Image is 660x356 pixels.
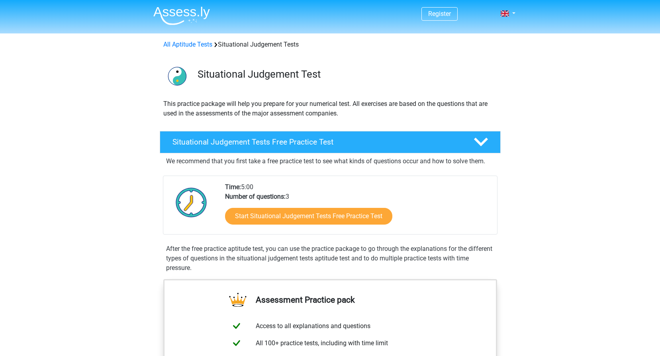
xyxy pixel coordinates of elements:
[163,244,497,273] div: After the free practice aptitude test, you can use the practice package to go through the explana...
[160,59,194,93] img: situational judgement tests
[166,156,494,166] p: We recommend that you first take a free practice test to see what kinds of questions occur and ho...
[163,99,497,118] p: This practice package will help you prepare for your numerical test. All exercises are based on t...
[163,41,212,48] a: All Aptitude Tests
[171,182,212,222] img: Clock
[153,6,210,25] img: Assessly
[198,68,494,80] h3: Situational Judgement Test
[225,183,241,191] b: Time:
[219,182,497,234] div: 5:00 3
[160,40,500,49] div: Situational Judgement Tests
[172,137,461,147] h4: Situational Judgement Tests Free Practice Test
[225,193,286,200] b: Number of questions:
[428,10,451,18] a: Register
[225,208,392,225] a: Start Situational Judgement Tests Free Practice Test
[157,131,504,153] a: Situational Judgement Tests Free Practice Test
